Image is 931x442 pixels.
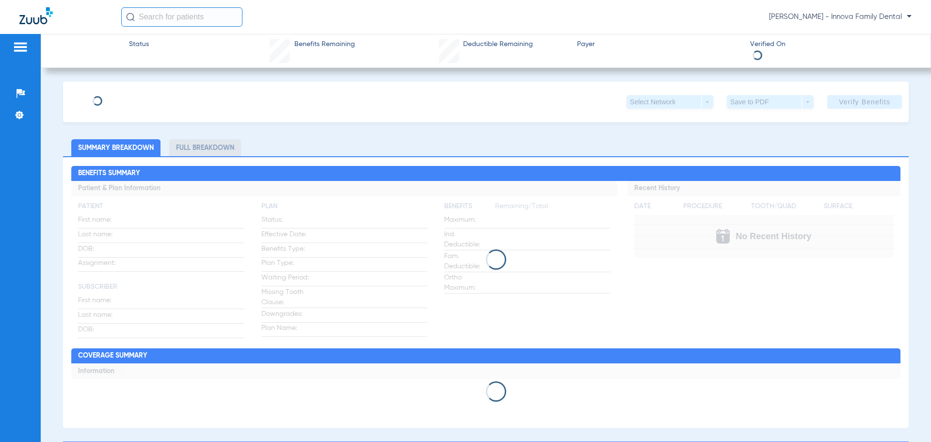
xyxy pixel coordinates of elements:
[19,7,53,24] img: Zuub Logo
[129,39,149,49] span: Status
[750,39,915,49] span: Verified On
[71,166,900,181] h2: Benefits Summary
[463,39,533,49] span: Deductible Remaining
[13,41,28,53] img: hamburger-icon
[169,139,241,156] li: Full Breakdown
[769,12,912,22] span: [PERSON_NAME] - Innova Family Dental
[577,39,742,49] span: Payer
[71,348,900,364] h2: Coverage Summary
[126,13,135,21] img: Search Icon
[294,39,355,49] span: Benefits Remaining
[71,139,161,156] li: Summary Breakdown
[121,7,242,27] input: Search for patients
